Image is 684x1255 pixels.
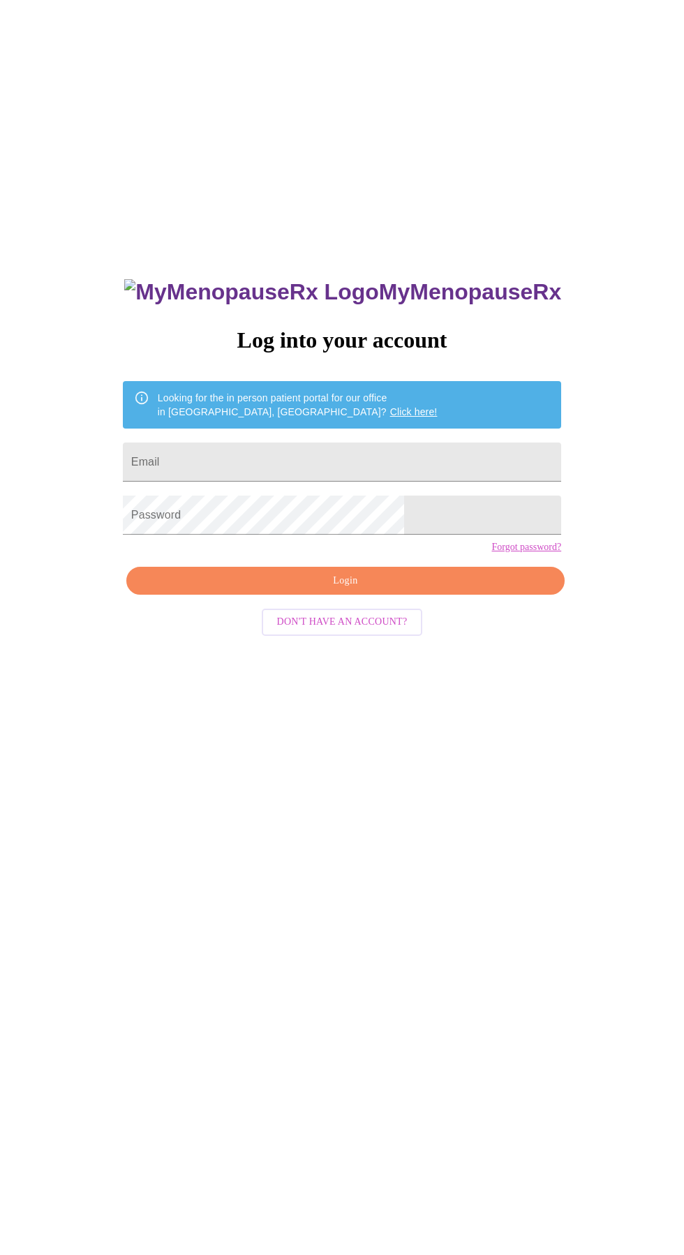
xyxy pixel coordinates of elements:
[491,542,561,553] a: Forgot password?
[142,572,549,590] span: Login
[277,614,408,631] span: Don't have an account?
[262,609,423,636] button: Don't have an account?
[258,615,426,627] a: Don't have an account?
[158,385,438,424] div: Looking for the in person patient portal for our office in [GEOGRAPHIC_DATA], [GEOGRAPHIC_DATA]?
[124,279,378,305] img: MyMenopauseRx Logo
[123,327,561,353] h3: Log into your account
[126,567,565,595] button: Login
[124,279,561,305] h3: MyMenopauseRx
[390,406,438,417] a: Click here!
